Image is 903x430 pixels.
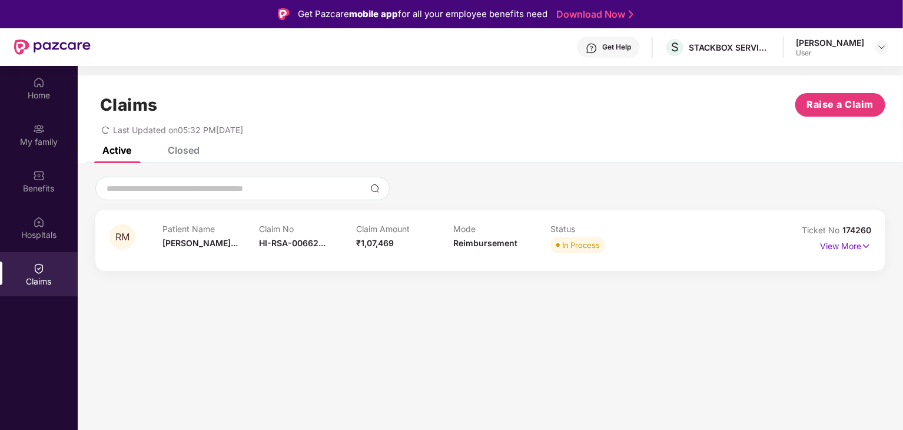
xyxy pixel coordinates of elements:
img: Stroke [629,8,633,21]
span: redo [101,125,109,135]
img: svg+xml;base64,PHN2ZyB4bWxucz0iaHR0cDovL3d3dy53My5vcmcvMjAwMC9zdmciIHdpZHRoPSIxNyIgaGVpZ2h0PSIxNy... [861,240,871,253]
div: Active [102,144,131,156]
h1: Claims [100,95,158,115]
span: Ticket No [802,225,842,235]
img: svg+xml;base64,PHN2ZyBpZD0iRHJvcGRvd24tMzJ4MzIiIHhtbG5zPSJodHRwOi8vd3d3LnczLm9yZy8yMDAwL3N2ZyIgd2... [877,42,887,52]
img: svg+xml;base64,PHN2ZyBpZD0iSG9zcGl0YWxzIiB4bWxucz0iaHR0cDovL3d3dy53My5vcmcvMjAwMC9zdmciIHdpZHRoPS... [33,216,45,228]
img: New Pazcare Logo [14,39,91,55]
span: RM [115,232,130,242]
img: svg+xml;base64,PHN2ZyBpZD0iSG9tZSIgeG1sbnM9Imh0dHA6Ly93d3cudzMub3JnLzIwMDAvc3ZnIiB3aWR0aD0iMjAiIG... [33,77,45,88]
div: User [796,48,864,58]
span: [PERSON_NAME]... [162,238,238,248]
p: Status [550,224,648,234]
strong: mobile app [349,8,398,19]
img: svg+xml;base64,PHN2ZyBpZD0iSGVscC0zMngzMiIgeG1sbnM9Imh0dHA6Ly93d3cudzMub3JnLzIwMDAvc3ZnIiB3aWR0aD... [586,42,597,54]
div: Get Help [602,42,631,52]
div: In Process [562,239,600,251]
a: Download Now [556,8,630,21]
span: ₹1,07,469 [356,238,394,248]
span: S [671,40,679,54]
img: svg+xml;base64,PHN2ZyBpZD0iQmVuZWZpdHMiIHhtbG5zPSJodHRwOi8vd3d3LnczLm9yZy8yMDAwL3N2ZyIgd2lkdGg9Ij... [33,170,45,181]
p: Patient Name [162,224,260,234]
img: Logo [278,8,290,20]
p: Mode [453,224,550,234]
p: Claim Amount [356,224,453,234]
p: View More [820,237,871,253]
img: svg+xml;base64,PHN2ZyB3aWR0aD0iMjAiIGhlaWdodD0iMjAiIHZpZXdCb3g9IjAgMCAyMCAyMCIgZmlsbD0ibm9uZSIgeG... [33,123,45,135]
span: Last Updated on 05:32 PM[DATE] [113,125,243,135]
img: svg+xml;base64,PHN2ZyBpZD0iQ2xhaW0iIHhtbG5zPSJodHRwOi8vd3d3LnczLm9yZy8yMDAwL3N2ZyIgd2lkdGg9IjIwIi... [33,263,45,274]
button: Raise a Claim [795,93,885,117]
span: Raise a Claim [807,97,874,112]
div: Get Pazcare for all your employee benefits need [298,7,547,21]
span: 174260 [842,225,871,235]
span: HI-RSA-00662... [260,238,326,248]
span: Reimbursement [453,238,517,248]
div: [PERSON_NAME] [796,37,864,48]
p: Claim No [260,224,357,234]
img: svg+xml;base64,PHN2ZyBpZD0iU2VhcmNoLTMyeDMyIiB4bWxucz0iaHR0cDovL3d3dy53My5vcmcvMjAwMC9zdmciIHdpZH... [370,184,380,193]
div: Closed [168,144,200,156]
div: STACKBOX SERVICES PRIVATE LIMITED [689,42,771,53]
